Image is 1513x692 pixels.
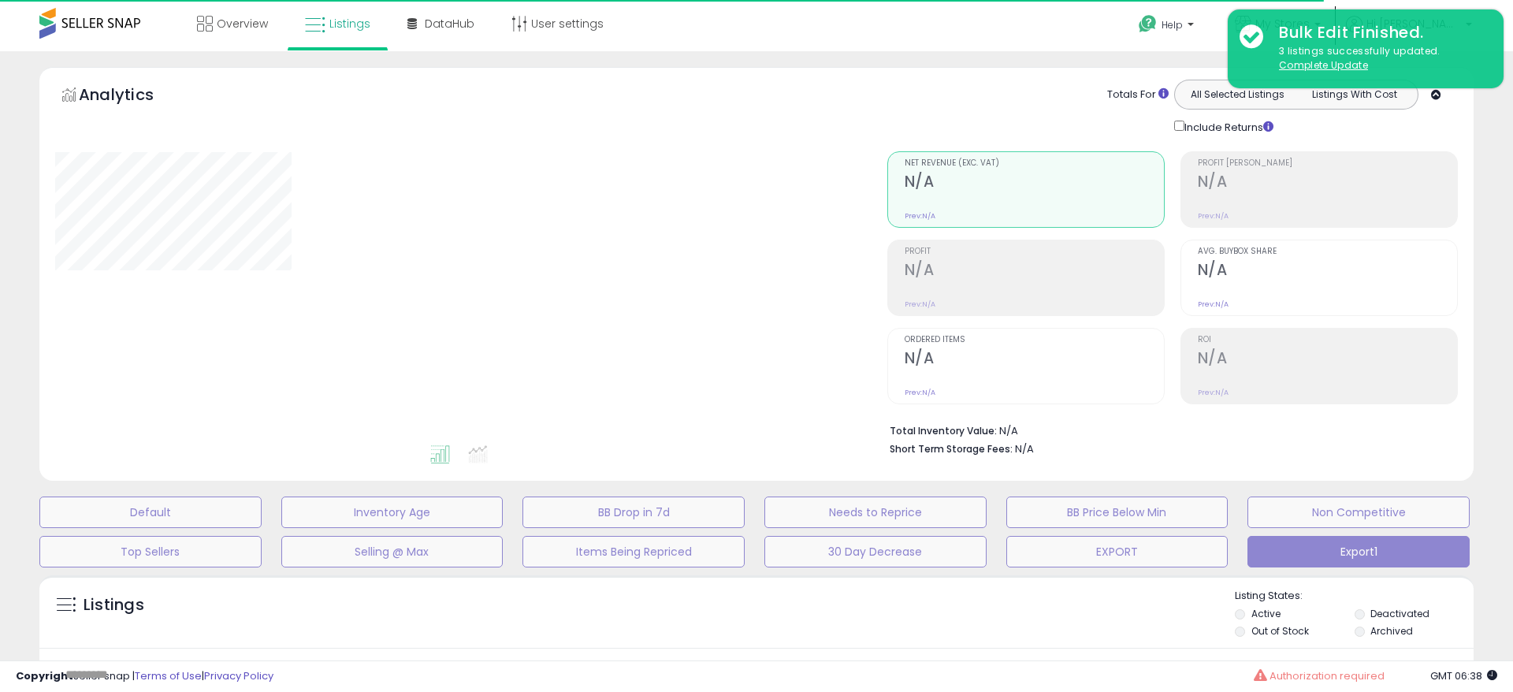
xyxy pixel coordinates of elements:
small: Prev: N/A [1198,299,1229,309]
button: Needs to Reprice [764,497,987,528]
button: Selling @ Max [281,536,504,567]
b: Short Term Storage Fees: [890,442,1013,456]
h2: N/A [905,173,1164,194]
span: Profit [905,247,1164,256]
button: All Selected Listings [1179,84,1296,105]
span: Ordered Items [905,336,1164,344]
button: BB Drop in 7d [522,497,745,528]
a: Help [1126,2,1210,51]
h5: Analytics [79,84,184,110]
div: Include Returns [1162,117,1292,136]
button: Top Sellers [39,536,262,567]
button: Export1 [1247,536,1470,567]
h2: N/A [1198,261,1457,282]
small: Prev: N/A [1198,211,1229,221]
button: Inventory Age [281,497,504,528]
span: Avg. Buybox Share [1198,247,1457,256]
i: Get Help [1138,14,1158,34]
button: 30 Day Decrease [764,536,987,567]
button: Non Competitive [1247,497,1470,528]
h2: N/A [905,349,1164,370]
h2: N/A [1198,349,1457,370]
div: 3 listings successfully updated. [1267,44,1492,73]
button: Default [39,497,262,528]
span: DataHub [425,16,474,32]
b: Total Inventory Value: [890,424,997,437]
div: Bulk Edit Finished. [1267,21,1492,44]
button: Listings With Cost [1296,84,1413,105]
li: N/A [890,420,1446,439]
button: EXPORT [1006,536,1229,567]
small: Prev: N/A [1198,388,1229,397]
small: Prev: N/A [905,299,935,309]
span: Listings [329,16,370,32]
small: Prev: N/A [905,388,935,397]
span: Overview [217,16,268,32]
button: Items Being Repriced [522,536,745,567]
h2: N/A [905,261,1164,282]
button: BB Price Below Min [1006,497,1229,528]
span: Net Revenue (Exc. VAT) [905,159,1164,168]
span: N/A [1015,441,1034,456]
span: Help [1162,18,1183,32]
div: seller snap | | [16,669,273,684]
div: Totals For [1107,87,1169,102]
u: Complete Update [1279,58,1368,72]
small: Prev: N/A [905,211,935,221]
strong: Copyright [16,668,73,683]
span: Profit [PERSON_NAME] [1198,159,1457,168]
h2: N/A [1198,173,1457,194]
span: ROI [1198,336,1457,344]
